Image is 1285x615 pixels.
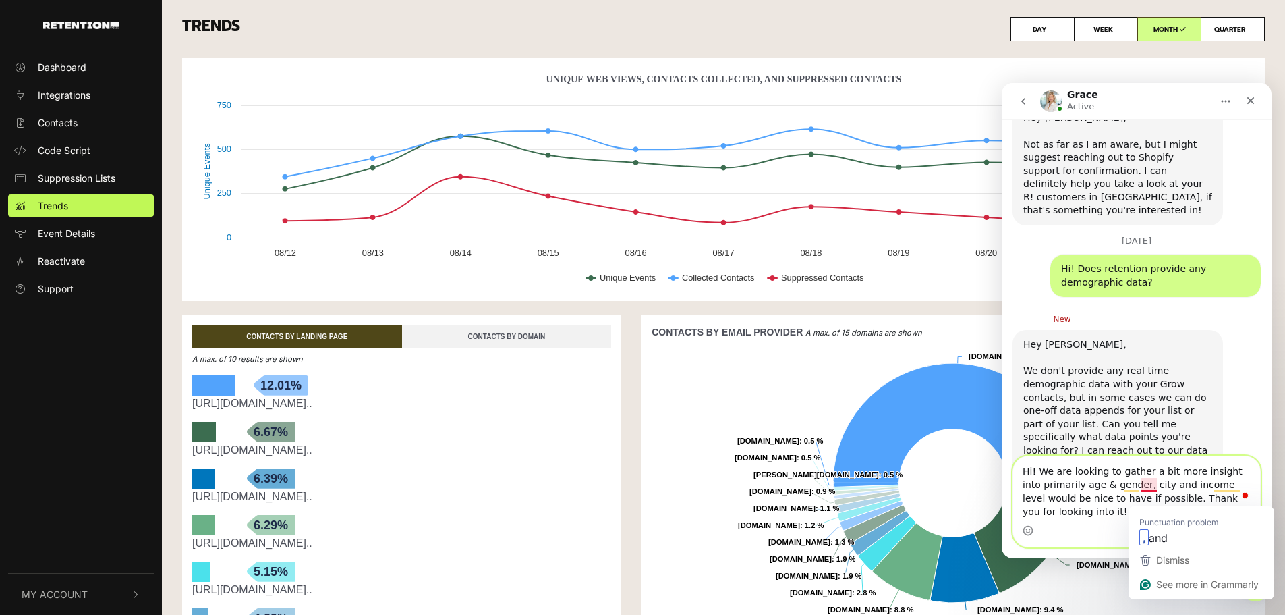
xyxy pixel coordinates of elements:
[38,171,115,185] span: Suppression Lists
[38,88,90,102] span: Integrations
[800,248,822,258] text: 08/18
[8,194,154,217] a: Trends
[8,222,154,244] a: Event Details
[770,555,855,563] text: : 1.9 %
[600,273,656,283] text: Unique Events
[247,515,295,535] span: 6.29%
[977,606,1063,614] text: : 9.4 %
[182,17,1265,41] h3: TRENDS
[192,68,1255,298] svg: Unique Web Views, Contacts Collected, And Suppressed Contacts
[8,111,154,134] a: Contacts
[737,437,823,445] text: : 0.5 %
[975,248,997,258] text: 08/20
[38,60,86,74] span: Dashboard
[247,469,295,489] span: 6.39%
[192,584,312,595] a: [URL][DOMAIN_NAME]..
[38,115,78,130] span: Contacts
[192,396,611,412] div: https://mbiota.com/web-pixels@87104074w193399d0p9c2c7174m0f111275/
[362,248,384,258] text: 08/13
[1074,17,1138,41] label: WEEK
[776,572,838,580] tspan: [DOMAIN_NAME]
[192,354,303,364] em: A max. of 10 results are shown
[735,454,820,462] text: : 0.5 %
[38,282,74,296] span: Support
[217,100,231,110] text: 750
[781,273,863,283] text: Suppressed Contacts
[43,22,119,29] img: Retention.com
[753,471,879,479] tspan: [PERSON_NAME][DOMAIN_NAME]
[1077,561,1139,569] tspan: [DOMAIN_NAME]
[712,248,734,258] text: 08/17
[749,487,835,496] text: : 0.9 %
[8,277,154,300] a: Support
[770,555,832,563] tspan: [DOMAIN_NAME]
[217,144,231,154] text: 500
[8,56,154,78] a: Dashboard
[217,188,231,198] text: 250
[192,325,402,348] a: CONTACTS BY LANDING PAGE
[192,537,312,549] a: [URL][DOMAIN_NAME]..
[275,248,296,258] text: 08/12
[1201,17,1265,41] label: QUARTER
[402,325,612,348] a: CONTACTS BY DOMAIN
[828,606,890,614] tspan: [DOMAIN_NAME]
[1010,17,1075,41] label: DAY
[192,444,312,456] a: [URL][DOMAIN_NAME]..
[192,398,312,409] a: [URL][DOMAIN_NAME]..
[977,606,1039,614] tspan: [DOMAIN_NAME]
[828,606,913,614] text: : 8.8 %
[450,248,472,258] text: 08/14
[737,437,799,445] tspan: [DOMAIN_NAME]
[790,589,876,597] text: : 2.8 %
[753,504,839,512] text: : 1.1 %
[38,226,95,240] span: Event Details
[682,273,754,283] text: Collected Contacts
[192,582,611,598] div: https://mbiota.com/web-pixels@87104074w193399d0p9c2c7174m0f111275/pages/shop-all-plans
[22,587,88,601] span: My Account
[38,254,85,268] span: Reactivate
[768,538,854,546] text: : 1.3 %
[625,248,647,258] text: 08/16
[969,352,1031,360] tspan: [DOMAIN_NAME]
[1077,561,1167,569] text: : 17.3 %
[538,248,559,258] text: 08/15
[227,232,231,242] text: 0
[8,250,154,272] a: Reactivate
[38,143,90,157] span: Code Script
[247,422,295,442] span: 6.67%
[749,487,811,496] tspan: [DOMAIN_NAME]
[790,589,852,597] tspan: [DOMAIN_NAME]
[8,574,154,615] button: My Account
[202,143,212,199] text: Unique Events
[192,535,611,552] div: https://mbiota.com/web-pixels@73b305c4w82c1918fpb7086179m603a4010/
[738,521,824,529] text: : 1.2 %
[753,471,903,479] text: : 0.5 %
[805,328,922,338] em: A max. of 15 domains are shown
[8,139,154,161] a: Code Script
[192,442,611,458] div: https://mbiota.com/web-pixels@37576d17wbba9276ep40878d8dm82cfbb0f/
[735,454,797,462] tspan: [DOMAIN_NAME]
[254,375,308,396] span: 12.01%
[738,521,800,529] tspan: [DOMAIN_NAME]
[776,572,861,580] text: : 1.9 %
[247,562,295,582] span: 5.15%
[753,504,816,512] tspan: [DOMAIN_NAME]
[1002,83,1272,558] iframe: To enrich screen reader interactions, please activate Accessibility in Grammarly extension settings
[652,327,803,338] strong: CONTACTS BY EMAIL PROVIDER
